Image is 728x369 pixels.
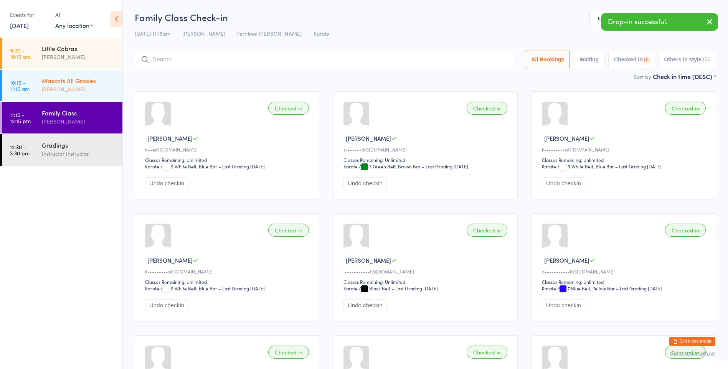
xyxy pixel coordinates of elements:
[268,346,309,359] div: Checked in
[467,224,507,237] div: Checked in
[42,44,116,53] div: Little Cobras
[145,285,159,292] div: Karate
[10,144,30,156] time: 12:30 - 3:30 pm
[145,146,311,153] div: n••e@[DOMAIN_NAME]
[145,268,311,275] div: k•••••••••s@[DOMAIN_NAME]
[42,85,116,94] div: [PERSON_NAME]
[145,278,311,285] div: Classes Remaining: Unlimited
[160,163,265,170] span: / 9 White Belt, Blue Bar – Last Grading [DATE]
[343,299,387,311] button: Undo checkin
[2,102,122,133] a: 11:15 -12:15 pmFamily Class[PERSON_NAME]
[702,56,710,63] div: 356
[135,30,170,37] span: [DATE] 11:15am
[542,177,585,189] button: Undo checkin
[10,112,31,124] time: 11:15 - 12:15 pm
[343,268,510,275] div: l•••••••••••t@[DOMAIN_NAME]
[42,76,116,85] div: Mascots All Grades
[658,51,716,68] button: Others in style356
[653,72,716,81] div: Check in time (DESC)
[147,256,193,264] span: [PERSON_NAME]
[608,51,654,68] button: Checked in16
[557,163,662,170] span: / 9 White Belt, Blue Bar – Last Grading [DATE]
[643,56,649,63] div: 16
[542,278,708,285] div: Classes Remaining: Unlimited
[135,11,716,23] h2: Family Class Check-in
[346,256,391,264] span: [PERSON_NAME]
[544,134,589,142] span: [PERSON_NAME]
[145,156,311,163] div: Classes Remaining: Unlimited
[2,38,122,69] a: 9:30 -10:15 amLittle Cobras[PERSON_NAME]
[634,73,651,81] label: Sort by
[467,346,507,359] div: Checked in
[359,163,468,170] span: / 3 Green Belt, Brown Bar – Last Grading [DATE]
[574,51,604,68] button: Waiting
[160,285,265,292] span: / 9 White Belt, Blue Bar – Last Grading [DATE]
[145,299,188,311] button: Undo checkin
[42,53,116,61] div: [PERSON_NAME]
[346,134,391,142] span: [PERSON_NAME]
[665,346,706,359] div: Checked in
[147,134,193,142] span: [PERSON_NAME]
[2,134,122,166] a: 12:30 -3:30 pmGradingsInstructor Instructor
[145,177,188,189] button: Undo checkin
[42,109,116,117] div: Family Class
[42,149,116,158] div: Instructor Instructor
[542,146,708,153] div: k•••••••••s@[DOMAIN_NAME]
[343,285,358,292] div: Karate
[359,285,438,292] span: / Black Belt – Last Grading [DATE]
[10,79,30,92] time: 10:15 - 11:15 am
[544,256,589,264] span: [PERSON_NAME]
[10,8,48,21] div: Events for
[542,163,556,170] div: Karate
[343,278,510,285] div: Classes Remaining: Unlimited
[10,47,31,59] time: 9:30 - 10:15 am
[542,268,708,275] div: a•••••••••••k@[DOMAIN_NAME]
[55,21,93,30] div: Any location
[314,30,329,37] span: Karate
[42,117,116,126] div: [PERSON_NAME]
[665,224,706,237] div: Checked in
[343,177,387,189] button: Undo checkin
[182,30,225,37] span: [PERSON_NAME]
[42,141,116,149] div: Gradings
[343,163,358,170] div: Karate
[10,21,29,30] a: [DATE]
[237,30,302,37] span: Ferntree [PERSON_NAME]
[557,285,662,292] span: / 7 Blue Belt, Yellow Bar – Last Grading [DATE]
[542,285,556,292] div: Karate
[601,13,718,31] div: Drop-in successful.
[343,146,510,153] div: s•••••••d@[DOMAIN_NAME]
[670,351,715,356] button: how to secure with pin
[135,51,513,68] input: Search
[467,102,507,115] div: Checked in
[665,102,706,115] div: Checked in
[2,70,122,101] a: 10:15 -11:15 amMascots All Grades[PERSON_NAME]
[526,51,570,68] button: All Bookings
[268,102,309,115] div: Checked in
[55,8,93,21] div: At
[145,163,159,170] div: Karate
[669,337,715,346] button: Exit kiosk mode
[542,299,585,311] button: Undo checkin
[343,156,510,163] div: Classes Remaining: Unlimited
[268,224,309,237] div: Checked in
[542,156,708,163] div: Classes Remaining: Unlimited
